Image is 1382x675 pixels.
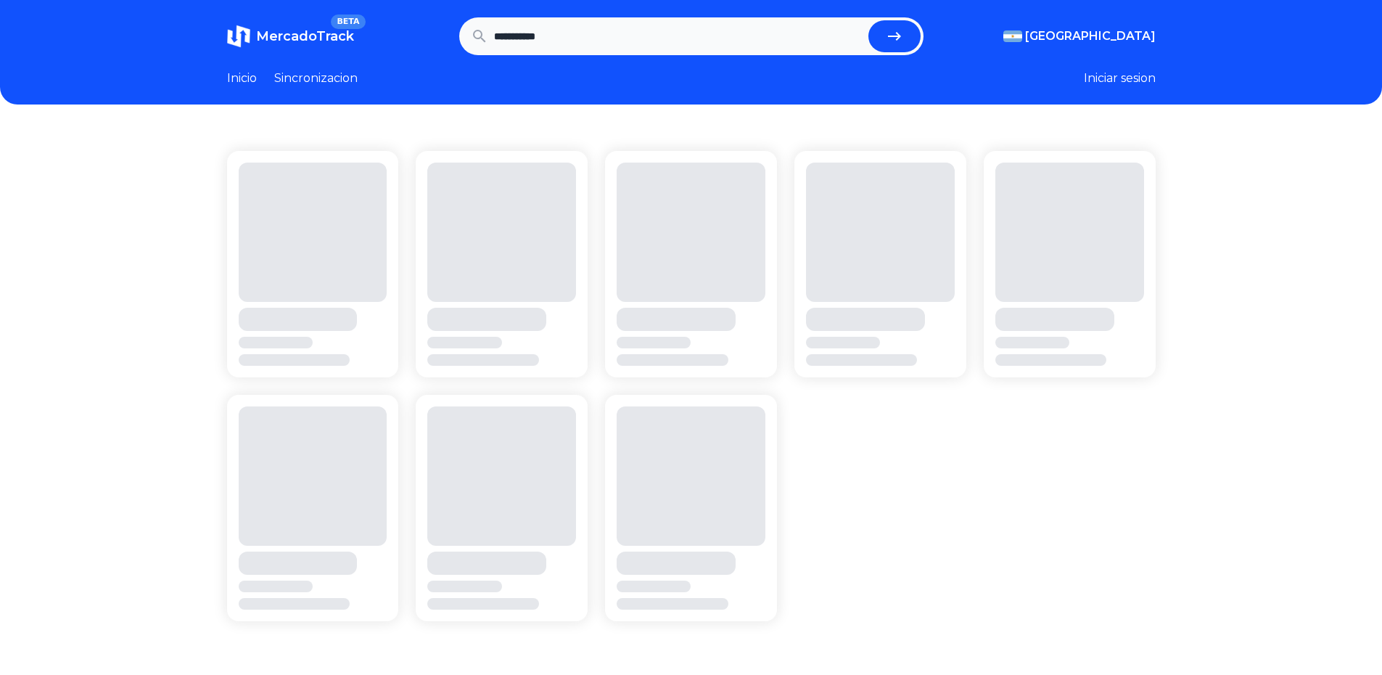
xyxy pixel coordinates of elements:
[227,25,250,48] img: MercadoTrack
[256,28,354,44] span: MercadoTrack
[274,70,358,87] a: Sincronizacion
[1003,30,1022,42] img: Argentina
[227,25,354,48] a: MercadoTrackBETA
[227,70,257,87] a: Inicio
[331,15,365,29] span: BETA
[1025,28,1156,45] span: [GEOGRAPHIC_DATA]
[1003,28,1156,45] button: [GEOGRAPHIC_DATA]
[1084,70,1156,87] button: Iniciar sesion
